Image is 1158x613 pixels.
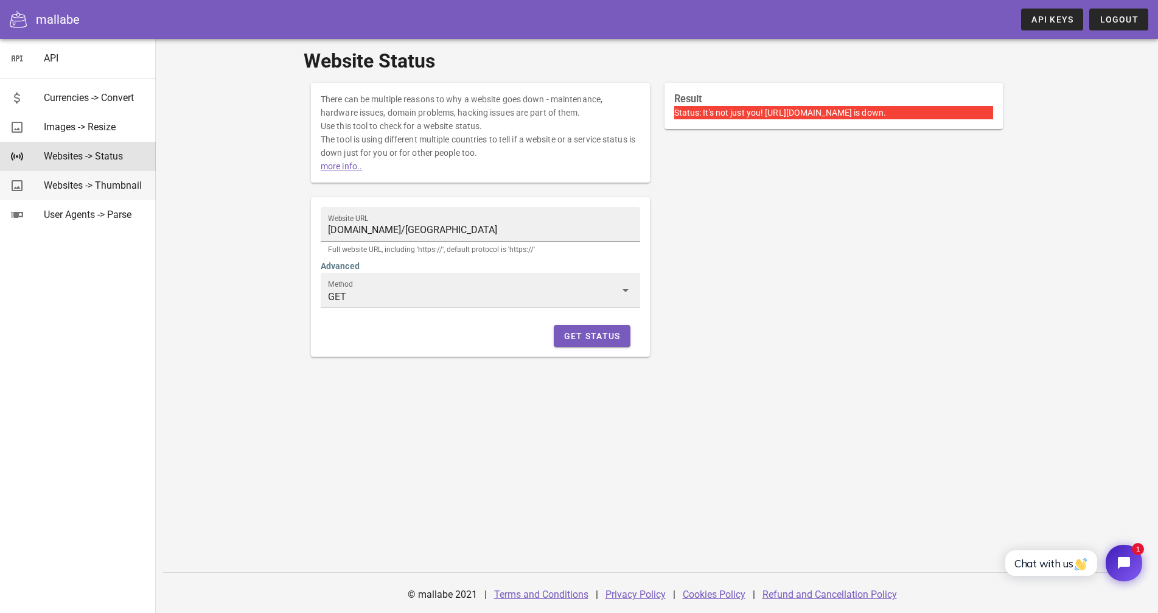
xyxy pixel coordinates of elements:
a: Privacy Policy [605,589,666,600]
div: Images -> Resize [44,121,146,133]
a: Cookies Policy [683,589,745,600]
button: Get Status [554,325,630,347]
div: mallabe [36,10,80,29]
div: | [484,580,487,609]
div: API [44,52,146,64]
span: Get Status [563,331,621,341]
div: | [596,580,598,609]
iframe: Tidio Chat [992,534,1153,592]
span: API Keys [1031,15,1073,24]
label: Method [328,280,353,289]
div: | [673,580,675,609]
h4: Advanced [321,259,640,273]
span: Status: [674,108,702,117]
span: Logout [1099,15,1139,24]
span: It's not just you! [URL][DOMAIN_NAME] is down. [703,108,886,117]
a: Terms and Conditions [494,589,588,600]
div: There can be multiple reasons to why a website goes down - maintenance, hardware issues, domain p... [311,83,650,183]
div: User Agents -> Parse [44,209,146,220]
h1: Website Status [304,46,1010,75]
button: Logout [1089,9,1148,30]
div: Websites -> Status [44,150,146,162]
h3: Result [674,93,994,106]
div: | [753,580,755,609]
div: © mallabe 2021 [400,580,484,609]
div: Websites -> Thumbnail [44,180,146,191]
div: Currencies -> Convert [44,92,146,103]
div: Full website URL, including 'https://', default protocol is 'https://' [328,246,633,253]
a: more info.. [321,161,362,171]
a: API Keys [1021,9,1083,30]
label: Website URL [328,214,369,223]
a: Refund and Cancellation Policy [762,589,897,600]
